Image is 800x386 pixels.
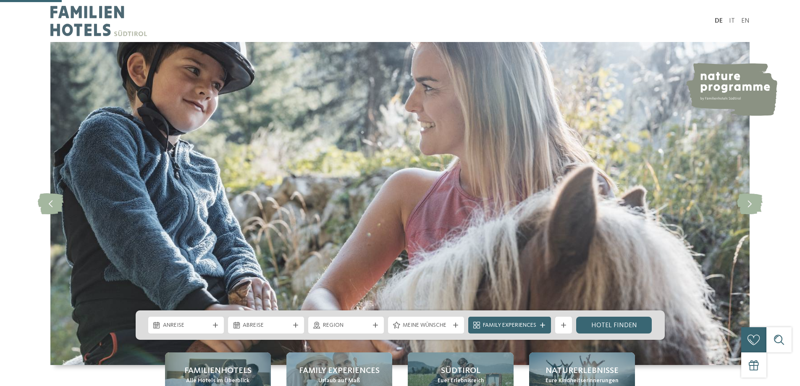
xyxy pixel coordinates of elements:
[715,18,723,24] a: DE
[685,63,777,116] img: nature programme by Familienhotels Südtirol
[163,321,210,330] span: Anreise
[741,18,750,24] a: EN
[441,365,480,377] span: Südtirol
[318,377,360,385] span: Urlaub auf Maß
[299,365,380,377] span: Family Experiences
[323,321,370,330] span: Region
[186,377,249,385] span: Alle Hotels im Überblick
[243,321,289,330] span: Abreise
[546,365,619,377] span: Naturerlebnisse
[403,321,449,330] span: Meine Wünsche
[546,377,619,385] span: Eure Kindheitserinnerungen
[50,42,750,365] img: Familienhotels Südtirol: The happy family places
[576,317,652,333] a: Hotel finden
[184,365,252,377] span: Familienhotels
[438,377,484,385] span: Euer Erlebnisreich
[483,321,536,330] span: Family Experiences
[729,18,735,24] a: IT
